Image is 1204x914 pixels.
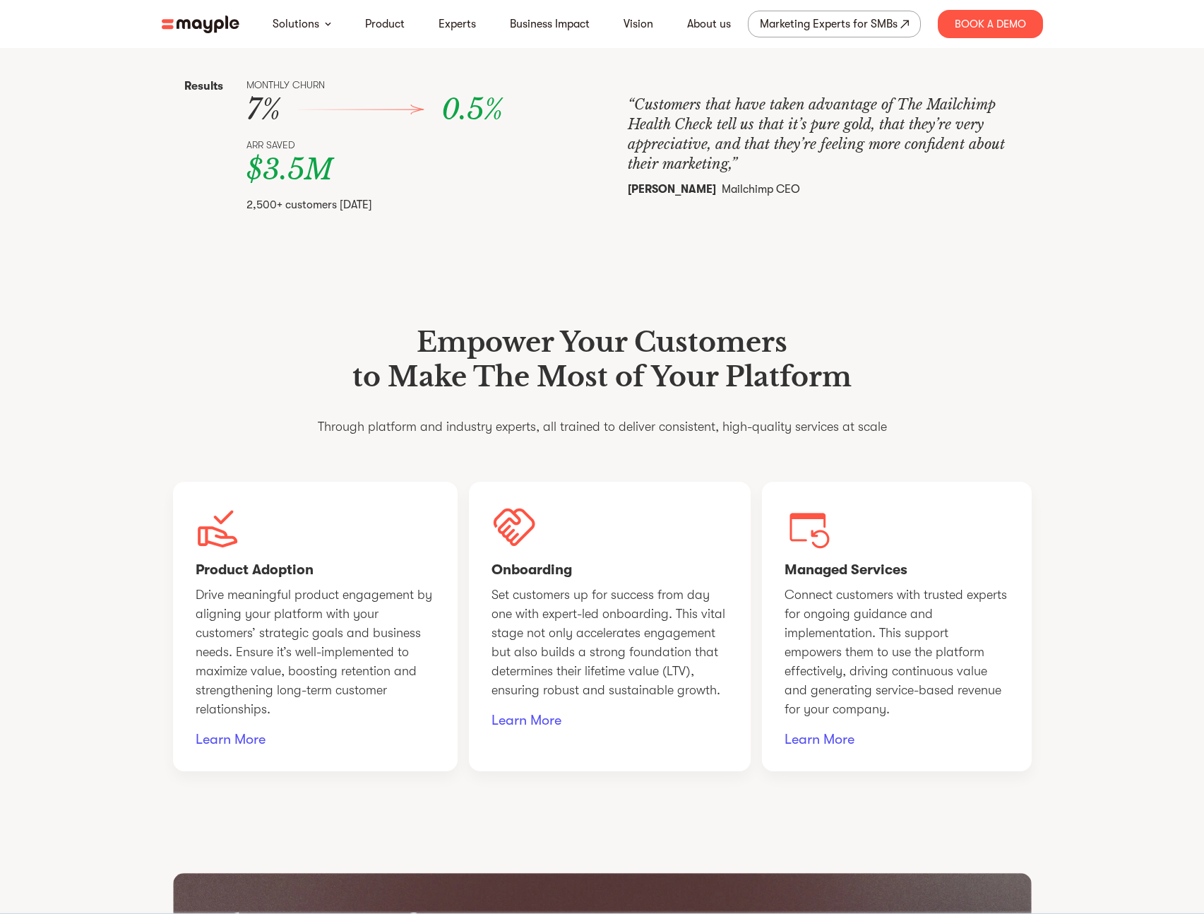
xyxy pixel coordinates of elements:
p: “Customers that have taken advantage of The Mailchimp Health Check tell us that it’s pure gold, t... [628,95,1037,174]
div: Mailchimp CEO [628,182,1037,196]
div: 0.5% [441,93,568,126]
img: mayple-logo [162,16,239,33]
div: Book A Demo [938,10,1043,38]
div: 2,500+ customers [DATE] [246,198,568,212]
a: Marketing Experts for SMBs [748,11,921,37]
a: Solutions [273,16,319,32]
img: arrow-down [325,22,331,26]
p: ARR Saved [246,138,568,153]
a: Vision [624,16,653,32]
h4: Product Adoption [196,562,435,579]
p: Results [184,78,241,95]
p: Connect customers with trusted experts for ongoing guidance and implementation. This support empo... [785,586,1009,719]
a: Learn More [196,730,435,749]
a: Learn More [491,711,728,730]
h4: Managed Services [785,562,1009,579]
div: Marketing Experts for SMBs [760,14,898,34]
h1: Empower Your Customers to Make The Most of Your Platform [318,325,887,395]
div: 7% [246,93,568,126]
div: [PERSON_NAME] [628,182,716,196]
a: Learn More [785,730,1009,749]
p: Set customers up for success from day one with expert-led onboarding. This vital stage not only a... [491,586,728,700]
div: $3.5M [246,153,568,186]
a: About us [687,16,731,32]
a: Product [365,16,405,32]
h4: Onboarding [491,562,728,579]
p: Monthly churn [246,78,568,93]
a: Business Impact [510,16,590,32]
a: Experts [439,16,476,32]
p: Drive meaningful product engagement by aligning your platform with your customers’ strategic goal... [196,586,435,719]
img: right arrow [297,105,424,115]
p: Through platform and industry experts, all trained to deliver consistent, high-quality services a... [318,417,887,437]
